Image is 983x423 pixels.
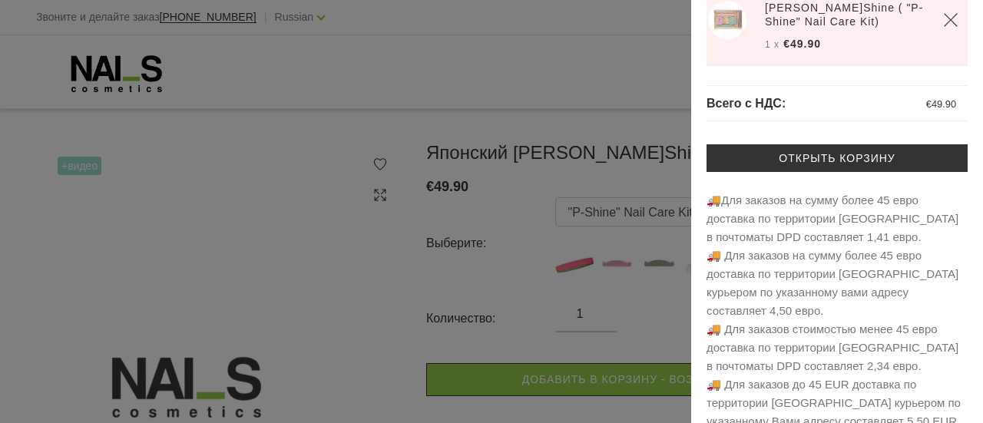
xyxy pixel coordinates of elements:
[932,98,956,110] span: 49.90
[707,144,968,172] a: Открыть корзину
[943,12,958,28] a: Delete
[783,38,821,50] span: €49.90
[926,98,932,110] span: €
[707,97,786,110] span: Всего с НДС:
[765,39,779,50] span: 1 x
